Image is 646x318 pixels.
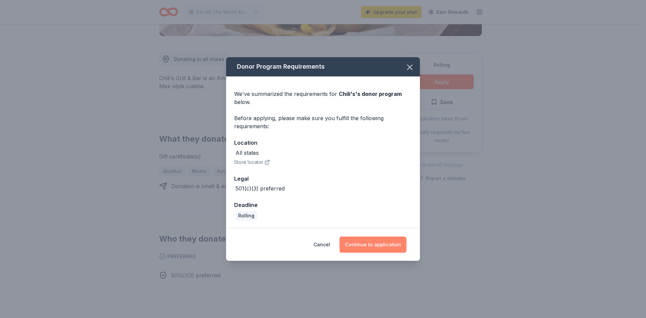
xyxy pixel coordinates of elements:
div: Before applying, please make sure you fulfill the following requirements: [234,114,412,130]
div: All states [236,149,259,157]
div: 501(c)(3) preferred [236,184,285,192]
div: Legal [234,174,412,183]
div: Deadline [234,201,412,209]
button: Store locator [234,158,270,166]
button: Cancel [314,237,330,253]
div: Location [234,138,412,147]
button: Continue to application [339,237,406,253]
div: We've summarized the requirements for below. [234,90,412,106]
span: Chili's 's donor program [339,91,402,97]
div: Rolling [236,211,257,220]
div: Donor Program Requirements [226,57,420,76]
